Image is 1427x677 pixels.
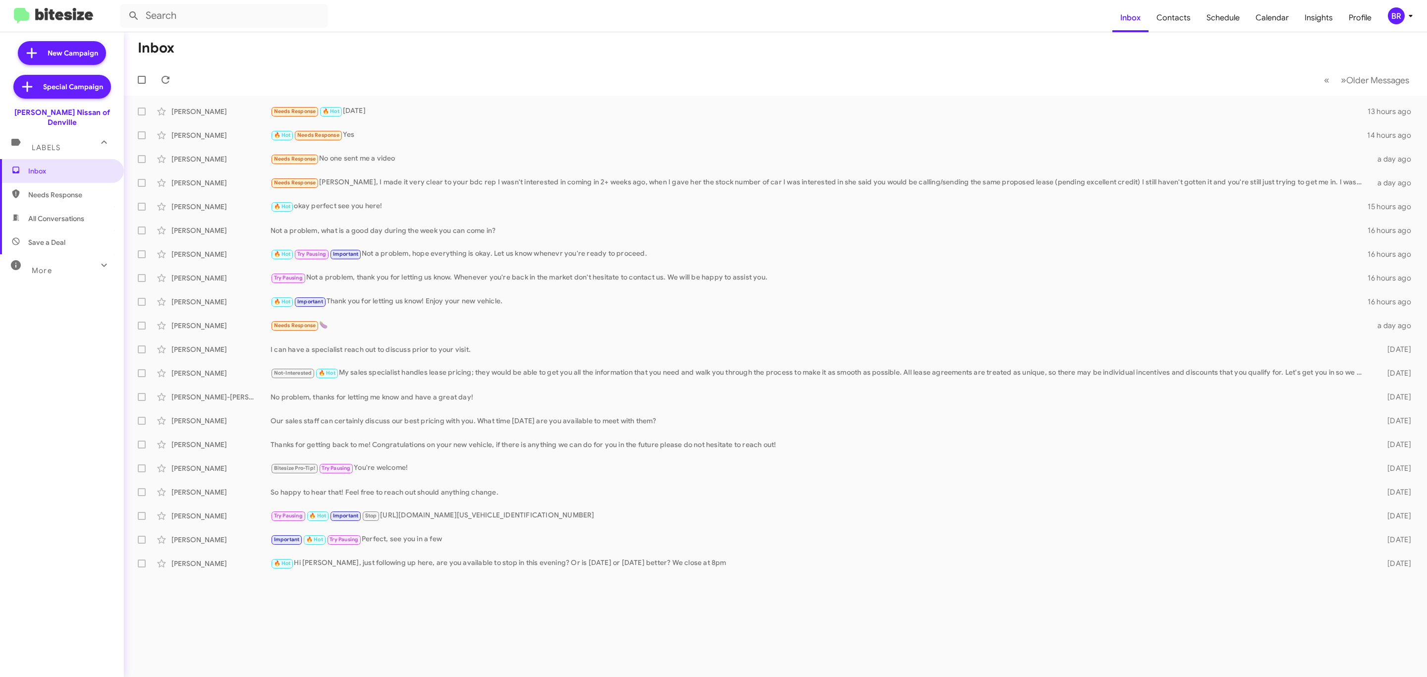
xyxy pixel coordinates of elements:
[274,536,300,543] span: Important
[333,251,359,257] span: Important
[171,202,271,212] div: [PERSON_NAME]
[319,370,335,376] span: 🔥 Hot
[171,511,271,521] div: [PERSON_NAME]
[274,108,316,114] span: Needs Response
[1367,559,1419,568] div: [DATE]
[274,370,312,376] span: Not-Interested
[171,273,271,283] div: [PERSON_NAME]
[1367,154,1419,164] div: a day ago
[1367,130,1419,140] div: 14 hours ago
[1367,440,1419,450] div: [DATE]
[271,226,1367,235] div: Not a problem, what is a good day during the week you can come in?
[274,512,303,519] span: Try Pausing
[1367,273,1419,283] div: 16 hours ago
[322,465,350,471] span: Try Pausing
[1379,7,1416,24] button: BR
[28,190,112,200] span: Needs Response
[171,321,271,331] div: [PERSON_NAME]
[1367,178,1419,188] div: a day ago
[171,297,271,307] div: [PERSON_NAME]
[171,416,271,426] div: [PERSON_NAME]
[171,368,271,378] div: [PERSON_NAME]
[171,130,271,140] div: [PERSON_NAME]
[323,108,339,114] span: 🔥 Hot
[171,440,271,450] div: [PERSON_NAME]
[1341,3,1379,32] a: Profile
[271,462,1367,474] div: You're welcome!
[13,75,111,99] a: Special Campaign
[171,107,271,116] div: [PERSON_NAME]
[48,48,98,58] span: New Campaign
[274,132,291,138] span: 🔥 Hot
[1149,3,1199,32] a: Contacts
[1367,226,1419,235] div: 16 hours ago
[329,536,358,543] span: Try Pausing
[309,512,326,519] span: 🔥 Hot
[1199,3,1248,32] a: Schedule
[333,512,359,519] span: Important
[171,392,271,402] div: [PERSON_NAME]-[PERSON_NAME]
[306,536,323,543] span: 🔥 Hot
[138,40,174,56] h1: Inbox
[271,320,1367,331] div: 🍆
[1367,511,1419,521] div: [DATE]
[171,463,271,473] div: [PERSON_NAME]
[1367,344,1419,354] div: [DATE]
[271,510,1367,521] div: [URL][DOMAIN_NAME][US_VEHICLE_IDENTIFICATION_NUMBER]
[271,106,1367,117] div: [DATE]
[1341,74,1346,86] span: »
[171,559,271,568] div: [PERSON_NAME]
[1367,202,1419,212] div: 15 hours ago
[271,344,1367,354] div: I can have a specialist reach out to discuss prior to your visit.
[271,153,1367,165] div: No one sent me a video
[18,41,106,65] a: New Campaign
[1297,3,1341,32] a: Insights
[274,251,291,257] span: 🔥 Hot
[274,203,291,210] span: 🔥 Hot
[271,272,1367,283] div: Not a problem, thank you for letting us know. Whenever you're back in the market don't hesitate t...
[1324,74,1329,86] span: «
[120,4,328,28] input: Search
[274,560,291,566] span: 🔥 Hot
[171,154,271,164] div: [PERSON_NAME]
[274,322,316,329] span: Needs Response
[274,298,291,305] span: 🔥 Hot
[271,296,1367,307] div: Thank you for letting us know! Enjoy your new vehicle.
[32,266,52,275] span: More
[1367,297,1419,307] div: 16 hours ago
[1248,3,1297,32] a: Calendar
[1367,463,1419,473] div: [DATE]
[271,177,1367,188] div: [PERSON_NAME], I made it very clear to your bdc rep I wasn't interested in coming in 2+ weeks ago...
[1367,392,1419,402] div: [DATE]
[171,226,271,235] div: [PERSON_NAME]
[1388,7,1405,24] div: BR
[1335,70,1415,90] button: Next
[43,82,103,92] span: Special Campaign
[271,487,1367,497] div: So happy to hear that! Feel free to reach out should anything change.
[271,392,1367,402] div: No problem, thanks for letting me know and have a great day!
[274,275,303,281] span: Try Pausing
[271,440,1367,450] div: Thanks for getting back to me! Congratulations on your new vehicle, if there is anything we can d...
[271,534,1367,545] div: Perfect, see you in a few
[297,298,323,305] span: Important
[171,178,271,188] div: [PERSON_NAME]
[28,237,65,247] span: Save a Deal
[365,512,377,519] span: Stop
[1367,368,1419,378] div: [DATE]
[1367,107,1419,116] div: 13 hours ago
[274,156,316,162] span: Needs Response
[1112,3,1149,32] a: Inbox
[171,344,271,354] div: [PERSON_NAME]
[171,249,271,259] div: [PERSON_NAME]
[1367,535,1419,545] div: [DATE]
[297,251,326,257] span: Try Pausing
[28,166,112,176] span: Inbox
[271,201,1367,212] div: okay perfect see you here!
[271,248,1367,260] div: Not a problem, hope everything is okay. Let us know whenevr you're ready to proceed.
[1367,416,1419,426] div: [DATE]
[1318,70,1415,90] nav: Page navigation example
[271,129,1367,141] div: Yes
